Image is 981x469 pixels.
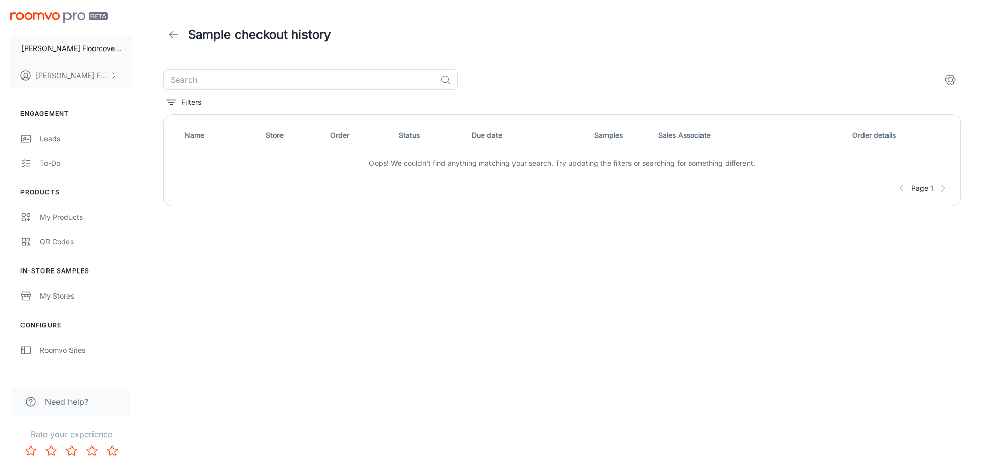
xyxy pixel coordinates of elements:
[394,123,468,147] th: Status
[940,69,961,90] button: columns
[36,70,108,81] p: [PERSON_NAME] Floorcovering
[181,96,201,108] p: Filters
[369,158,755,169] p: Oops! We couldn't find anything matching your search. Try updating the filters or searching for s...
[10,62,132,89] button: [PERSON_NAME] Floorcovering
[804,123,952,147] th: Order details
[10,35,132,62] button: [PERSON_NAME] Floorcovering
[188,26,331,44] h1: Sample checkout history
[654,123,804,147] th: Sales Associate
[172,123,262,147] th: Name
[21,43,121,54] p: [PERSON_NAME] Floorcovering
[911,183,933,194] p: Page 1
[262,123,326,147] th: Store
[40,236,132,248] div: QR Codes
[468,123,564,147] th: Due date
[326,123,394,147] th: Order
[163,69,436,90] input: Search
[40,133,132,144] div: Leads
[563,123,654,147] th: Samples
[163,94,204,110] button: filter
[40,212,132,223] div: My Products
[10,12,108,23] img: Roomvo PRO Beta
[40,158,132,169] div: To-do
